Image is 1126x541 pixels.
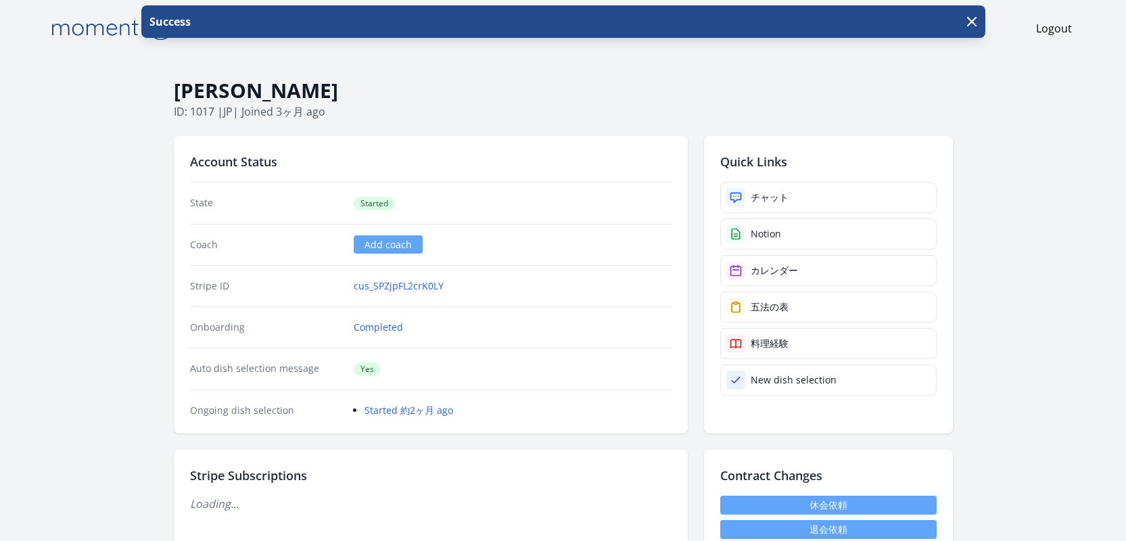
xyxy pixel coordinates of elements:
[354,279,444,293] a: cus_SPZjpFL2crK0LY
[190,362,344,376] dt: Auto dish selection message
[190,152,672,171] h2: Account Status
[751,373,837,387] div: New dish selection
[354,235,423,254] a: Add coach
[720,291,937,323] a: 五法の表
[190,279,344,293] dt: Stripe ID
[354,321,403,334] a: Completed
[190,321,344,334] dt: Onboarding
[174,78,953,103] h1: [PERSON_NAME]
[190,196,344,210] dt: State
[720,364,937,396] a: New dish selection
[751,264,798,277] div: カレンダー
[147,14,191,30] p: Success
[720,466,937,485] h2: Contract Changes
[720,496,937,515] a: 休会依頼
[720,255,937,286] a: カレンダー
[354,197,395,210] span: Started
[751,300,789,314] div: 五法の表
[223,104,233,119] span: jp
[751,227,781,241] div: Notion
[720,328,937,359] a: 料理経験
[190,466,672,485] h2: Stripe Subscriptions
[720,218,937,250] a: Notion
[720,182,937,213] a: チャット
[174,103,953,120] p: ID: 1017 | | Joined 3ヶ月 ago
[365,404,453,417] a: Started 約2ヶ月 ago
[751,337,789,350] div: 料理経験
[354,362,381,376] span: Yes
[720,520,937,539] button: 退会依頼
[751,191,789,204] div: チャット
[190,404,344,417] dt: Ongoing dish selection
[720,152,937,171] h2: Quick Links
[190,238,344,252] dt: Coach
[190,496,672,512] p: Loading...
